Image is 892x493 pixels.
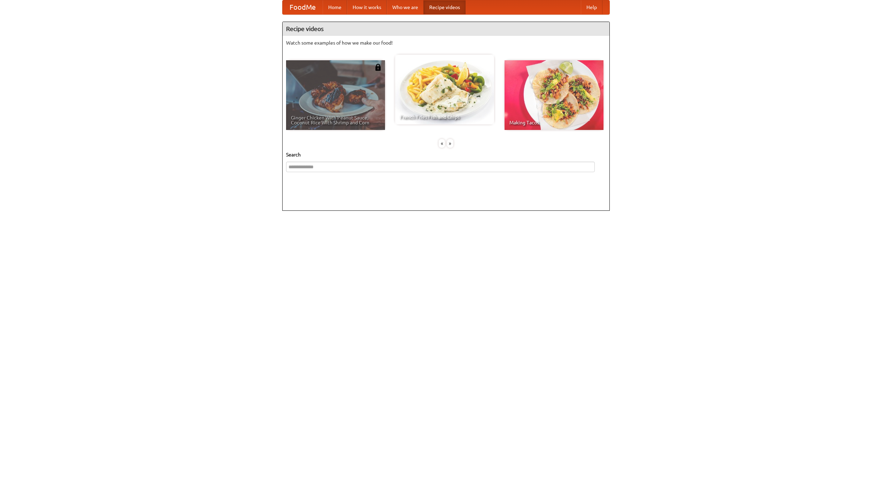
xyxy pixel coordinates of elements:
a: Making Tacos [505,60,603,130]
a: Help [581,0,602,14]
span: French Fries Fish and Chips [400,115,489,120]
a: Home [323,0,347,14]
a: French Fries Fish and Chips [395,55,494,124]
span: Making Tacos [509,120,599,125]
img: 483408.png [375,64,382,71]
a: Who we are [387,0,424,14]
div: « [439,139,445,148]
h5: Search [286,151,606,158]
a: How it works [347,0,387,14]
a: FoodMe [283,0,323,14]
p: Watch some examples of how we make our food! [286,39,606,46]
a: Recipe videos [424,0,466,14]
h4: Recipe videos [283,22,609,36]
div: » [447,139,453,148]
